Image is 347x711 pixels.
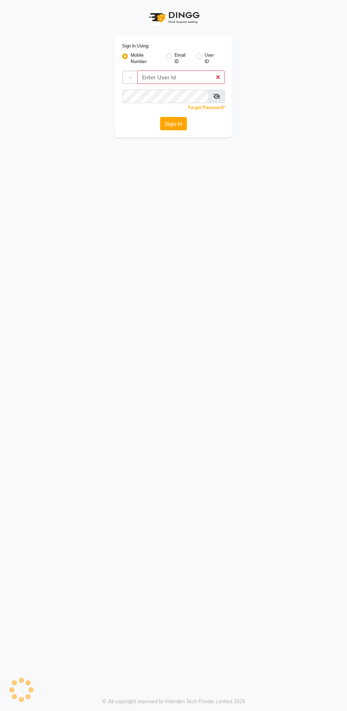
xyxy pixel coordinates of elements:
label: Sign In Using: [122,43,149,49]
label: User ID [205,52,219,65]
label: Email ID [175,52,190,65]
button: Sign In [160,117,187,130]
input: Username [137,70,225,84]
img: logo1.svg [145,7,202,28]
a: Forgot Password? [188,105,225,110]
label: Mobile Number [131,52,160,65]
input: Username [122,90,209,103]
